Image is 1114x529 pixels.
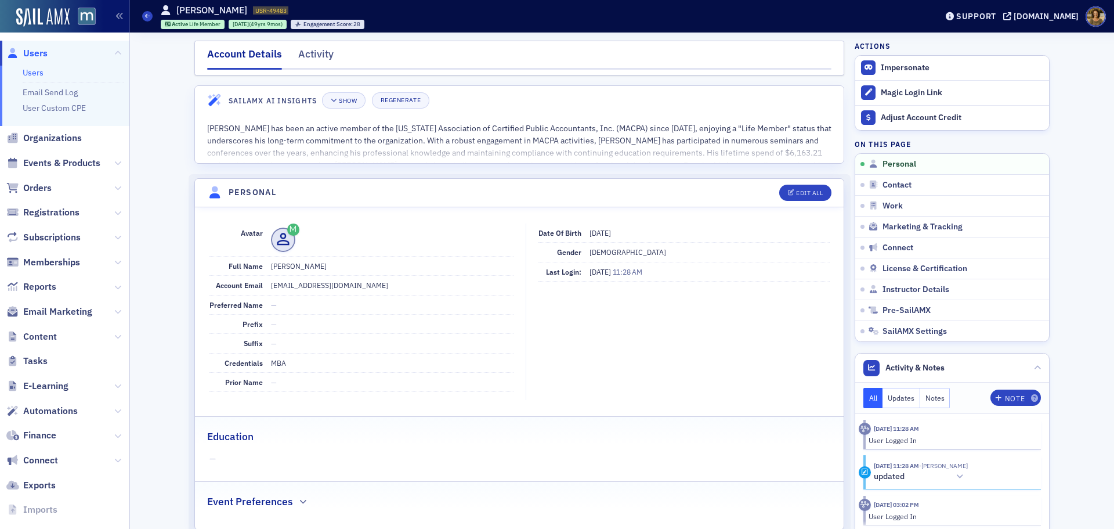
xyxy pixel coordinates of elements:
[23,305,92,318] span: Email Marketing
[546,267,581,276] span: Last Login:
[855,80,1049,105] button: Magic Login Link
[859,499,871,511] div: Activity
[229,186,276,199] h4: Personal
[216,280,263,290] span: Account Email
[244,339,263,348] span: Suffix
[855,105,1049,130] a: Adjust Account Credit
[874,501,919,509] time: 9/26/2025 03:02 PM
[16,8,70,27] a: SailAMX
[855,41,891,51] h4: Actions
[271,339,277,348] span: —
[6,206,79,219] a: Registrations
[6,355,48,368] a: Tasks
[233,20,249,28] span: [DATE]
[589,228,611,237] span: [DATE]
[882,243,913,253] span: Connect
[23,256,80,269] span: Memberships
[209,300,263,310] span: Preferred Name
[882,305,931,316] span: Pre-SailAMX
[23,355,48,368] span: Tasks
[322,92,366,109] button: Show
[538,228,581,237] span: Date of Birth
[956,11,996,21] div: Support
[882,159,916,170] span: Personal
[23,479,56,492] span: Exports
[874,462,919,470] time: 9/29/2025 11:28 AM
[882,285,949,295] span: Instructor Details
[1086,6,1106,27] span: Profile
[855,139,1050,149] h4: On this page
[6,305,92,318] a: Email Marketing
[796,190,823,196] div: Edit All
[881,88,1043,98] div: Magic Login Link
[70,8,96,27] a: View Homepage
[271,377,277,387] span: —
[874,471,968,483] button: updated
[23,280,56,293] span: Reports
[23,157,100,170] span: Events & Products
[23,503,57,516] span: Imports
[271,300,277,310] span: —
[874,472,905,482] h5: updated
[990,390,1041,406] button: Note
[229,261,263,271] span: Full Name
[6,330,57,343] a: Content
[6,429,56,442] a: Finance
[23,380,68,393] span: E-Learning
[23,182,52,195] span: Orders
[291,20,364,29] div: Engagement Score: 28
[271,276,513,294] dd: [EMAIL_ADDRESS][DOMAIN_NAME]
[298,46,334,68] div: Activity
[881,113,1043,123] div: Adjust Account Credit
[161,20,225,29] div: Active: Active: Life Member
[303,21,361,28] div: 28
[189,20,220,28] span: Life Member
[6,405,78,418] a: Automations
[229,95,317,106] h4: SailAMX AI Insights
[23,231,81,244] span: Subscriptions
[882,201,903,211] span: Work
[1005,395,1025,402] div: Note
[6,231,81,244] a: Subscriptions
[225,358,263,368] span: Credentials
[882,326,947,337] span: SailAMX Settings
[241,228,263,237] span: Avatar
[207,46,282,70] div: Account Details
[6,380,68,393] a: E-Learning
[176,4,247,17] h1: [PERSON_NAME]
[613,267,642,276] span: 11:28 AM
[1014,11,1079,21] div: [DOMAIN_NAME]
[882,180,912,190] span: Contact
[881,63,929,73] button: Impersonate
[1003,12,1083,20] button: [DOMAIN_NAME]
[6,256,80,269] a: Memberships
[23,47,48,60] span: Users
[78,8,96,26] img: SailAMX
[6,454,58,467] a: Connect
[919,462,968,470] span: Max Highstein
[225,377,263,387] span: Prior Name
[920,388,950,408] button: Notes
[882,222,963,232] span: Marketing & Tracking
[303,20,354,28] span: Engagement Score :
[23,87,78,98] a: Email Send Log
[859,466,871,478] div: Update
[172,20,189,28] span: Active
[589,267,613,276] span: [DATE]
[6,479,56,492] a: Exports
[589,243,830,261] dd: [DEMOGRAPHIC_DATA]
[23,330,57,343] span: Content
[207,494,293,509] h2: Event Preferences
[271,257,513,275] dd: [PERSON_NAME]
[23,454,58,467] span: Connect
[779,185,831,201] button: Edit All
[243,319,263,329] span: Prefix
[271,354,513,372] dd: MBA
[859,423,871,435] div: Activity
[23,405,78,418] span: Automations
[882,264,967,274] span: License & Certification
[23,132,82,145] span: Organizations
[207,429,254,444] h2: Education
[6,157,100,170] a: Events & Products
[23,429,56,442] span: Finance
